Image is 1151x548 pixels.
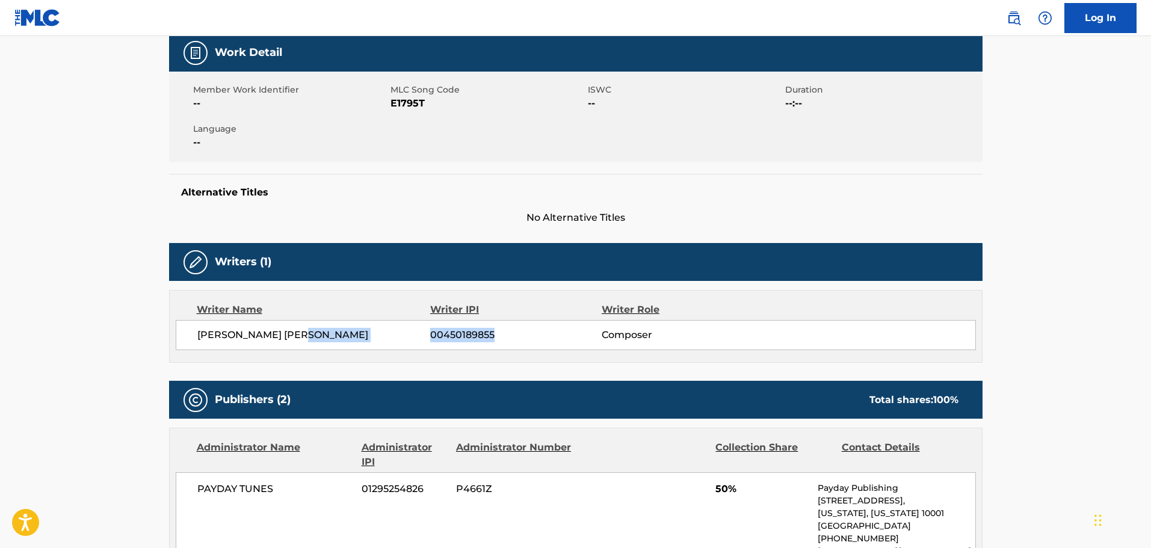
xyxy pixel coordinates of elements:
iframe: Chat Widget [1091,490,1151,548]
p: Payday Publishing [818,482,975,494]
img: Publishers [188,393,203,407]
span: Composer [602,328,758,342]
img: Writers [188,255,203,269]
span: E1795T [390,96,585,111]
div: Administrator Name [197,440,353,469]
span: Duration [785,84,980,96]
div: Collection Share [715,440,832,469]
span: --:-- [785,96,980,111]
span: No Alternative Titles [169,211,983,225]
div: Administrator Number [456,440,573,469]
div: Contact Details [842,440,958,469]
div: Drag [1094,502,1102,538]
span: 01295254826 [362,482,447,496]
h5: Writers (1) [215,255,271,269]
div: Administrator IPI [362,440,447,469]
span: [PERSON_NAME] [PERSON_NAME] [197,328,431,342]
span: 100 % [933,394,958,405]
p: [STREET_ADDRESS], [818,494,975,507]
h5: Publishers (2) [215,393,291,407]
div: Help [1033,6,1057,30]
div: Writer IPI [430,303,602,317]
span: PAYDAY TUNES [197,482,353,496]
p: [PHONE_NUMBER] [818,532,975,545]
span: -- [588,96,782,111]
span: 00450189855 [430,328,601,342]
img: search [1007,11,1021,25]
img: Work Detail [188,46,203,60]
span: Language [193,123,387,135]
div: Total shares: [869,393,958,407]
span: Member Work Identifier [193,84,387,96]
p: [US_STATE], [US_STATE] 10001 [818,507,975,520]
span: -- [193,96,387,111]
img: help [1038,11,1052,25]
a: Log In [1064,3,1137,33]
span: 50% [715,482,809,496]
span: MLC Song Code [390,84,585,96]
div: Writer Name [197,303,431,317]
span: -- [193,135,387,150]
span: P4661Z [456,482,573,496]
img: MLC Logo [14,9,61,26]
h5: Work Detail [215,46,282,60]
div: Writer Role [602,303,758,317]
p: [GEOGRAPHIC_DATA] [818,520,975,532]
a: Public Search [1002,6,1026,30]
span: ISWC [588,84,782,96]
h5: Alternative Titles [181,186,970,199]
